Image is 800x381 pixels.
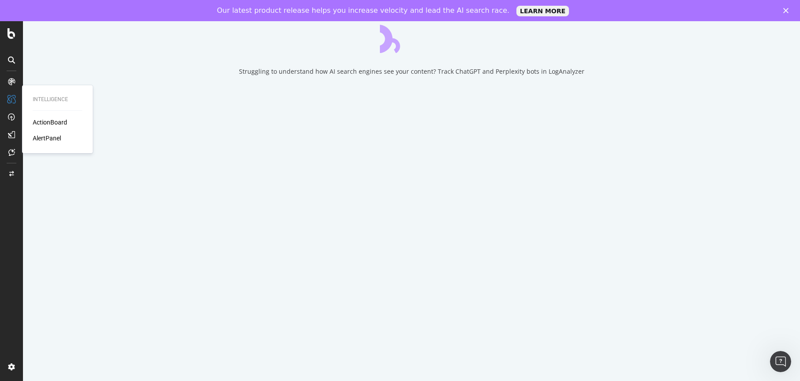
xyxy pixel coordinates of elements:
[239,67,584,76] div: Struggling to understand how AI search engines see your content? Track ChatGPT and Perplexity bot...
[770,351,791,372] iframe: Intercom live chat
[33,118,67,127] a: ActionBoard
[33,96,82,103] div: Intelligence
[783,8,792,13] div: Close
[516,6,569,16] a: LEARN MORE
[217,6,509,15] div: Our latest product release helps you increase velocity and lead the AI search race.
[33,134,61,143] a: AlertPanel
[380,21,444,53] div: animation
